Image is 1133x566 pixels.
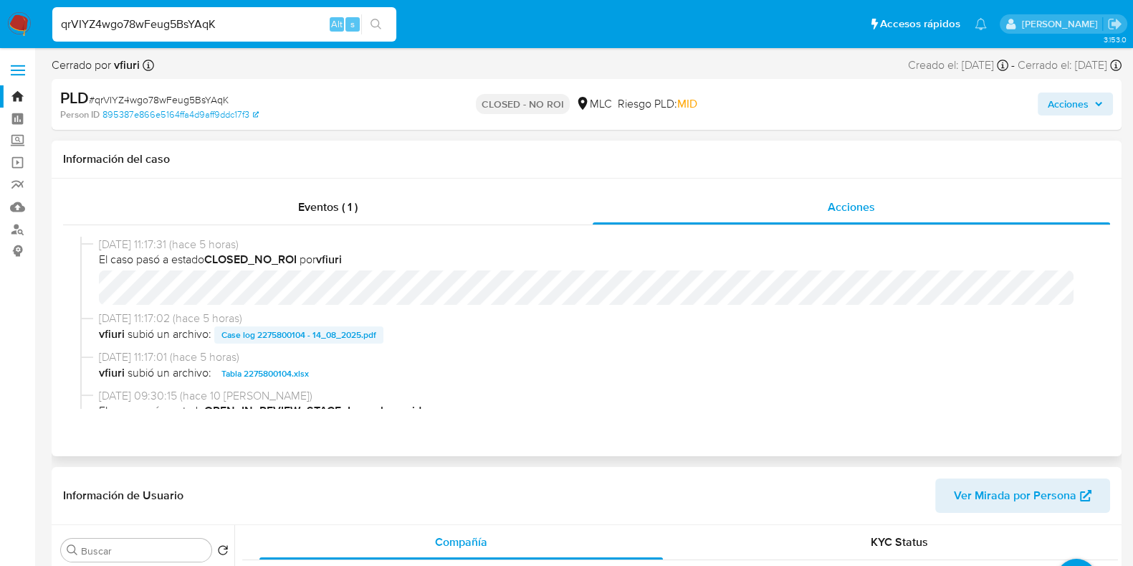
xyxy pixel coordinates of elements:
span: Cerrado por [52,57,140,73]
span: [DATE] 11:17:02 (hace 5 horas) [99,311,1087,326]
b: vfiuri [99,365,125,382]
span: [DATE] 11:17:31 (hace 5 horas) [99,237,1087,253]
span: [DATE] 09:30:15 (hace 10 [PERSON_NAME]) [99,388,1087,404]
b: vfiuri [99,326,125,344]
b: OPEN_IN_REVIEW_STAGE_I [204,402,350,419]
b: vfiuri [111,57,140,73]
a: 895387e866e5164ffa4d9aff9ddc17f3 [102,108,259,121]
h1: Información de Usuario [63,489,183,503]
button: Acciones [1038,93,1113,115]
span: Acciones [828,199,875,215]
button: Case log 2275800104 - 14_08_2025.pdf [214,326,383,344]
span: s [350,17,355,31]
p: CLOSED - NO ROI [476,94,570,114]
b: robenavidesc [370,402,439,419]
button: Tabla 2275800104.xlsx [214,365,316,382]
span: # qrVIYZ4wgo78wFeug5BsYAqK [89,93,229,107]
button: search-icon [361,14,391,34]
div: Cerrado el: [DATE] [1018,57,1122,73]
span: Eventos ( 1 ) [298,199,358,215]
button: Ver Mirada por Persona [935,478,1110,513]
span: El caso pasó a estado por [99,403,1087,419]
span: Accesos rápidos [880,16,960,32]
span: Acciones [1048,93,1089,115]
b: Person ID [60,108,100,121]
span: Case log 2275800104 - 14_08_2025.pdf [221,326,376,344]
span: El caso pasó a estado por [99,252,1087,268]
span: subió un archivo: [128,365,211,382]
b: PLD [60,86,89,109]
span: Compañía [435,534,487,550]
span: Tabla 2275800104.xlsx [221,365,309,382]
input: Buscar usuario o caso... [52,15,396,34]
div: Creado el: [DATE] [908,57,1008,73]
span: subió un archivo: [128,326,211,344]
b: vfiuri [316,251,342,268]
a: Notificaciones [975,18,987,30]
span: Ver Mirada por Persona [954,478,1076,513]
button: Buscar [67,544,78,556]
input: Buscar [81,544,206,557]
span: Alt [331,17,343,31]
p: camilafernanda.paredessaldano@mercadolibre.cl [1021,17,1102,31]
h1: Información del caso [63,152,1110,166]
button: Volver al orden por defecto [217,544,229,560]
b: CLOSED_NO_ROI [204,251,297,268]
span: MID [677,95,697,112]
a: Salir [1107,16,1122,32]
div: MLC [575,96,612,112]
span: [DATE] 11:17:01 (hace 5 horas) [99,349,1087,365]
span: - [1011,57,1015,73]
span: Riesgo PLD: [618,96,697,112]
span: KYC Status [871,534,928,550]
